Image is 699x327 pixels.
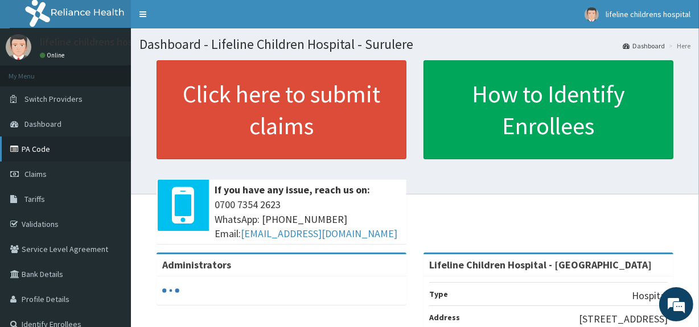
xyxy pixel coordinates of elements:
[429,289,448,299] b: Type
[215,183,370,196] b: If you have any issue, reach us on:
[24,119,61,129] span: Dashboard
[666,41,690,51] li: Here
[40,51,67,59] a: Online
[215,197,401,241] span: 0700 7354 2623 WhatsApp: [PHONE_NUMBER] Email:
[606,9,690,19] span: lifeline childrens hospital
[24,169,47,179] span: Claims
[632,288,668,303] p: Hospital
[579,312,668,326] p: [STREET_ADDRESS]
[162,258,231,271] b: Administrators
[241,227,397,240] a: [EMAIL_ADDRESS][DOMAIN_NAME]
[423,60,673,159] a: How to Identify Enrollees
[429,312,460,322] b: Address
[139,37,690,52] h1: Dashboard - Lifeline Children Hospital - Surulere
[157,60,406,159] a: Click here to submit claims
[429,258,652,271] strong: Lifeline Children Hospital - [GEOGRAPHIC_DATA]
[6,34,31,60] img: User Image
[40,37,153,47] p: lifeline childrens hospital
[24,194,45,204] span: Tariffs
[585,7,599,22] img: User Image
[162,282,179,299] svg: audio-loading
[24,94,83,104] span: Switch Providers
[623,41,665,51] a: Dashboard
